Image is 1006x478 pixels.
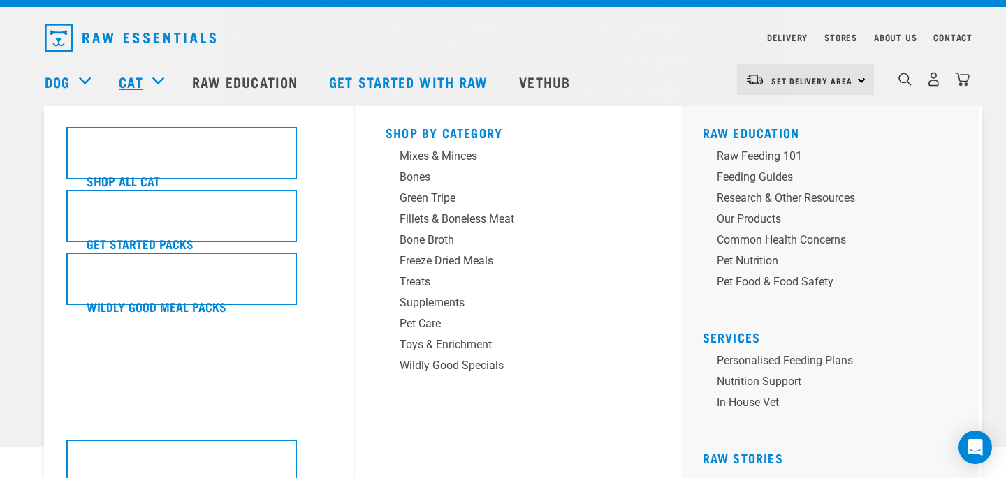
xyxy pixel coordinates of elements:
[717,169,935,186] div: Feeding Guides
[45,24,216,52] img: Raw Essentials Logo
[386,126,651,137] h5: Shop By Category
[400,190,618,207] div: Green Tripe
[717,148,935,165] div: Raw Feeding 101
[66,253,332,315] a: Wildly Good Meal Packs
[386,232,651,253] a: Bone Broth
[703,190,968,211] a: Research & Other Resources
[119,71,143,92] a: Cat
[386,357,651,378] a: Wildly Good Specials
[315,54,505,110] a: Get started with Raw
[386,190,651,211] a: Green Tripe
[703,148,968,169] a: Raw Feeding 101
[87,234,194,253] h5: Get Started Packs
[400,336,618,353] div: Toys & Enrichment
[66,190,332,253] a: Get Started Packs
[386,148,651,169] a: Mixes & Minces
[898,73,912,86] img: home-icon-1@2x.png
[87,297,226,315] h5: Wildly Good Meal Packs
[386,274,651,294] a: Treats
[703,169,968,190] a: Feeding Guides
[926,72,941,87] img: user.png
[703,211,968,232] a: Our Products
[703,274,968,294] a: Pet Food & Food Safety
[745,73,764,86] img: van-moving.png
[87,172,160,190] h5: Shop All Cat
[703,232,968,253] a: Common Health Concerns
[717,253,935,269] div: Pet Nutrition
[703,394,968,415] a: In-house vet
[703,373,968,394] a: Nutrition Support
[703,330,968,341] h5: Services
[771,78,852,83] span: Set Delivery Area
[400,274,618,290] div: Treats
[703,352,968,373] a: Personalised Feeding Plans
[400,169,618,186] div: Bones
[386,253,651,274] a: Freeze Dried Meals
[703,253,968,274] a: Pet Nutrition
[717,211,935,227] div: Our Products
[717,190,935,207] div: Research & Other Resources
[400,294,618,311] div: Supplements
[955,72,970,87] img: home-icon@2x.png
[400,232,618,248] div: Bone Broth
[505,54,588,110] a: Vethub
[717,232,935,248] div: Common Health Concerns
[824,35,857,40] a: Stores
[400,148,618,165] div: Mixes & Minces
[386,169,651,190] a: Bones
[703,129,800,136] a: Raw Education
[66,127,332,190] a: Shop All Cat
[958,431,992,464] div: Open Intercom Messenger
[767,35,808,40] a: Delivery
[400,253,618,269] div: Freeze Dried Meals
[874,35,917,40] a: About Us
[386,211,651,232] a: Fillets & Boneless Meat
[178,54,315,110] a: Raw Education
[703,454,783,461] a: Raw Stories
[933,35,972,40] a: Contact
[400,357,618,374] div: Wildly Good Specials
[400,315,618,332] div: Pet Care
[717,274,935,290] div: Pet Food & Food Safety
[386,294,651,315] a: Supplements
[400,211,618,227] div: Fillets & Boneless Meat
[45,71,70,92] a: Dog
[386,336,651,357] a: Toys & Enrichment
[34,18,972,57] nav: dropdown navigation
[386,315,651,336] a: Pet Care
